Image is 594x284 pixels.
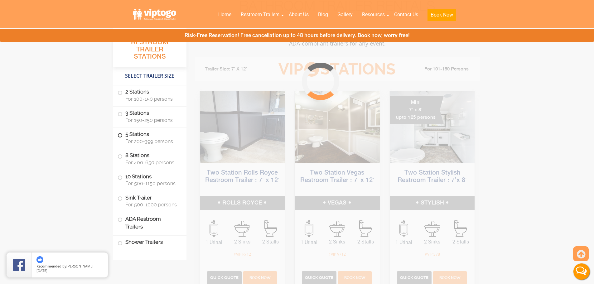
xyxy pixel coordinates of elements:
img: an icon of urinal [399,220,408,237]
a: Book Now [423,8,461,25]
img: an icon of sink [329,221,345,237]
span: Quick Quote [305,275,333,280]
span: 2 [304,62,319,77]
span: [DATE] [36,268,47,273]
a: Book Now [337,274,373,280]
span: Recommended [36,264,61,268]
h5: VEGAS [295,196,380,210]
div: Mini 7' x 8' upto 125 persons [390,96,444,124]
span: For 500-1000 persons [125,202,179,208]
img: an icon of urinal [305,220,313,237]
a: Book Now [242,274,278,280]
img: an icon of stall [359,220,372,237]
button: Live Chat [569,259,594,284]
label: 10 Stations [118,170,182,190]
span: 2 Stalls [351,238,380,246]
span: 1 Urinal [390,239,418,246]
h4: Select Trailer Size [113,70,186,82]
span: For 100-150 persons [125,96,179,102]
h5: ROLLS ROYCE [200,196,285,210]
img: an icon of stall [454,220,467,237]
span: 2 Stalls [447,238,475,246]
span: For 150-250 persons [125,117,179,123]
span: Quick Quote [400,275,428,280]
li: Trailer Size: 7' X 12' [199,60,269,79]
img: an icon of urinal [210,220,218,237]
span: by [36,264,103,269]
span: For 500-1150 persons [125,181,179,186]
button: Book Now [427,9,456,21]
a: About Us [284,8,313,22]
a: Gallery [333,8,357,22]
img: an icon of sink [234,221,250,237]
div: #VIP R712 [231,250,253,258]
span: Book Now [249,276,271,280]
a: Blog [313,8,333,22]
label: 2 Stations [118,85,182,105]
a: Quick Quote [397,274,432,280]
a: Contact Us [389,8,423,22]
label: Shower Trailers [118,236,182,249]
img: an icon of stall [264,220,277,237]
img: A mini restroom trailer with two separate stations and separate doors for males and females [390,91,475,163]
li: For 101-150 Persons [406,65,476,73]
label: ADA Restroom Trailers [118,212,182,233]
label: 8 Stations [118,149,182,168]
a: Two Station Rolls Royce Restroom Trailer : 7′ x 12′ [205,170,279,184]
h3: VIP Stations [269,61,405,78]
div: #VIP S78 [423,250,442,258]
span: 1 Urinal [200,239,228,246]
label: Sink Trailer [118,191,182,210]
img: thumbs up icon [36,256,43,263]
span: Book Now [439,276,461,280]
span: 2 Sinks [418,238,447,246]
a: Resources [357,8,389,22]
a: Home [214,8,236,22]
span: 2 Sinks [228,238,256,246]
img: Side view of two station restroom trailer with separate doors for males and females [295,91,380,163]
span: Book Now [344,276,365,280]
span: For 400-650 persons [125,160,179,166]
label: 3 Stations [118,107,182,126]
div: #VIP V712 [326,250,348,258]
img: an icon of sink [424,221,440,237]
h5: STYLISH [390,196,475,210]
span: 2 Sinks [323,238,351,246]
span: [PERSON_NAME] [66,264,94,268]
label: 5 Stations [118,128,182,147]
span: For 200-399 persons [125,138,179,144]
img: Review Rating [13,259,25,271]
a: Two Station Vegas Restroom Trailer : 7′ x 12′ [300,170,374,184]
span: Quick Quote [210,275,239,280]
h3: All Portable Restroom Trailer Stations [113,30,186,67]
a: Quick Quote [302,274,337,280]
a: Quick Quote [207,274,243,280]
span: 1 Urinal [295,239,323,246]
span: 2 Stalls [256,238,285,246]
img: Side view of two station restroom trailer with separate doors for males and females [200,91,285,163]
a: Restroom Trailers [236,8,284,22]
a: Book Now [432,274,467,280]
a: Two Station Stylish Restroom Trailer : 7’x 8′ [398,170,466,184]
